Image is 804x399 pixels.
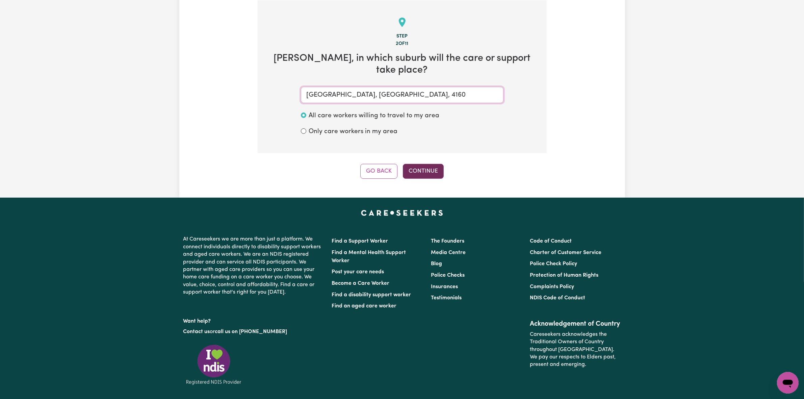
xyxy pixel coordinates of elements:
[431,295,462,301] a: Testimonials
[183,233,324,299] p: At Careseekers we are more than just a platform. We connect individuals directly to disability su...
[360,164,397,179] button: Go Back
[309,127,398,137] label: Only care workers in my area
[777,372,799,394] iframe: Button to launch messaging window
[183,329,210,334] a: Contact us
[215,329,287,334] a: call us on [PHONE_NUMBER]
[268,40,536,48] div: 2 of 11
[530,239,572,244] a: Code of Conduct
[183,325,324,338] p: or
[332,292,411,298] a: Find a disability support worker
[268,53,536,76] h2: [PERSON_NAME] , in which suburb will the care or support take place?
[431,284,458,290] a: Insurances
[332,239,388,244] a: Find a Support Worker
[431,261,442,267] a: Blog
[431,250,466,255] a: Media Centre
[530,273,598,278] a: Protection of Human Rights
[530,261,577,267] a: Police Check Policy
[332,250,406,264] a: Find a Mental Health Support Worker
[431,273,465,278] a: Police Checks
[361,210,443,215] a: Careseekers home page
[183,344,244,386] img: Registered NDIS provider
[332,269,384,275] a: Post your care needs
[431,239,464,244] a: The Founders
[530,250,601,255] a: Charter of Customer Service
[530,284,574,290] a: Complaints Policy
[530,328,621,371] p: Careseekers acknowledges the Traditional Owners of Country throughout [GEOGRAPHIC_DATA]. We pay o...
[301,87,503,103] input: Enter a suburb or postcode
[309,111,440,121] label: All care workers willing to travel to my area
[332,281,390,286] a: Become a Care Worker
[530,320,621,328] h2: Acknowledgement of Country
[183,315,324,325] p: Want help?
[332,303,397,309] a: Find an aged care worker
[530,295,585,301] a: NDIS Code of Conduct
[403,164,444,179] button: Continue
[268,33,536,40] div: Step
